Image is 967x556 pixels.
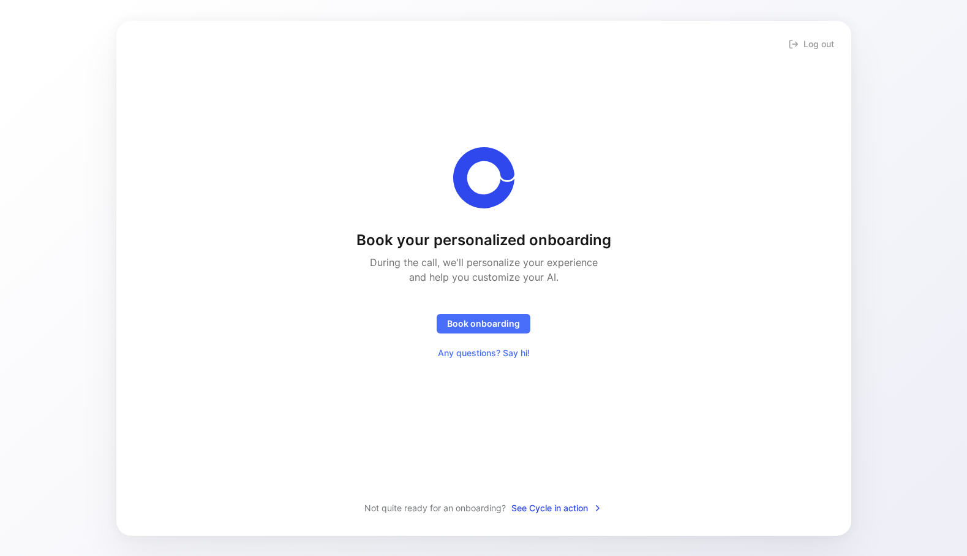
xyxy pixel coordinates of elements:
[364,501,506,516] span: Not quite ready for an onboarding?
[511,500,603,516] button: See Cycle in action
[511,501,603,516] span: See Cycle in action
[427,343,540,363] button: Any questions? Say hi!
[437,314,530,333] button: Book onboarding
[786,36,837,53] button: Log out
[363,255,604,284] h2: During the call, we'll personalize your experience and help you customize your AI.
[447,316,520,331] span: Book onboarding
[438,346,530,360] span: Any questions? Say hi!
[356,230,611,250] h1: Book your personalized onboarding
